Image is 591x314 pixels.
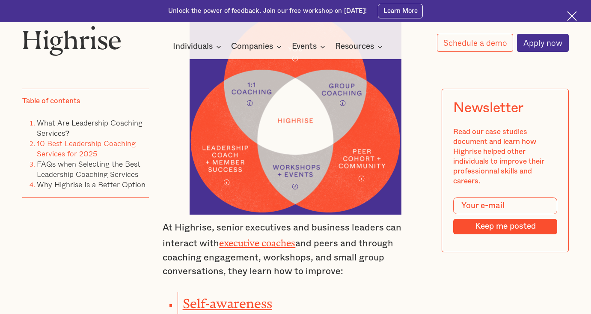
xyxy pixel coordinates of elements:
[335,42,385,52] div: Resources
[231,42,273,52] div: Companies
[173,42,224,52] div: Individuals
[183,296,272,305] a: Self-awareness
[453,127,557,186] div: Read our case studies document and learn how Highrise helped other individuals to improve their p...
[163,221,428,278] p: At Highrise, senior executives and business leaders can interact with and peers and through coach...
[378,4,422,18] a: Learn More
[292,42,317,52] div: Events
[517,34,569,52] a: Apply now
[453,197,557,214] input: Your e-mail
[292,42,328,52] div: Events
[173,42,213,52] div: Individuals
[22,96,80,106] div: Table of contents
[437,34,513,52] a: Schedule a demo
[37,117,143,139] a: What Are Leadership Coaching Services?
[22,26,121,56] img: Highrise logo
[453,100,523,117] div: Newsletter
[37,138,136,159] a: 10 Best Leadership Coaching Services for 2025
[453,219,557,234] input: Keep me posted
[168,7,367,16] div: Unlock the power of feedback. Join our free workshop on [DATE]!
[567,11,577,21] img: Cross icon
[231,42,284,52] div: Companies
[453,197,557,234] form: Modal Form
[37,158,140,180] a: FAQs when Selecting the Best Leadership Coaching Services
[37,179,146,190] a: Why Highrise Is a Better Option
[335,42,374,52] div: Resources
[219,238,295,244] a: executive coaches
